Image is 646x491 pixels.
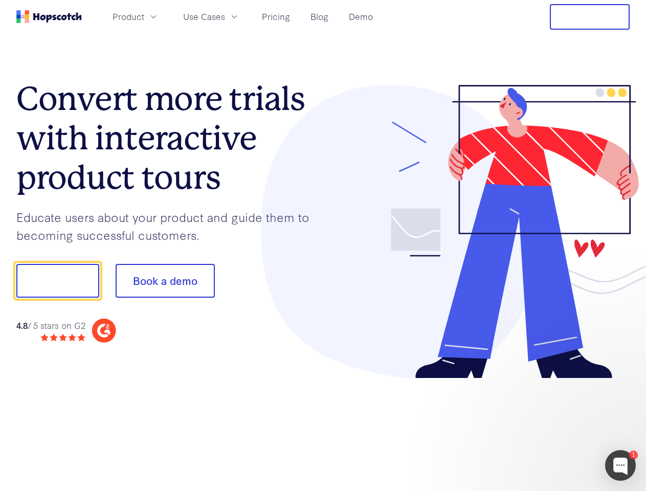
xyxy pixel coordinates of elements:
div: 1 [629,451,638,459]
a: Pricing [258,8,294,25]
a: Blog [306,8,332,25]
button: Book a demo [116,264,215,298]
button: Product [106,8,165,25]
a: Demo [345,8,377,25]
button: Use Cases [177,8,246,25]
div: / 5 stars on G2 [16,319,85,332]
a: Home [16,10,82,23]
span: Product [113,10,144,23]
strong: 4.8 [16,319,28,331]
p: Educate users about your product and guide them to becoming successful customers. [16,208,323,243]
button: Show me! [16,264,99,298]
h1: Convert more trials with interactive product tours [16,79,323,197]
button: Free Trial [550,4,630,30]
span: Use Cases [183,10,225,23]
